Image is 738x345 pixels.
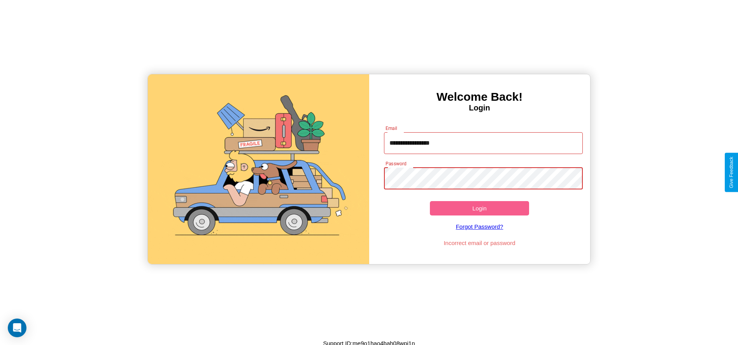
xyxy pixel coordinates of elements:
[729,157,734,188] div: Give Feedback
[386,160,406,167] label: Password
[430,201,529,215] button: Login
[369,103,590,112] h4: Login
[386,125,398,131] label: Email
[8,319,26,337] div: Open Intercom Messenger
[380,215,579,238] a: Forgot Password?
[148,74,369,264] img: gif
[369,90,590,103] h3: Welcome Back!
[380,238,579,248] p: Incorrect email or password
